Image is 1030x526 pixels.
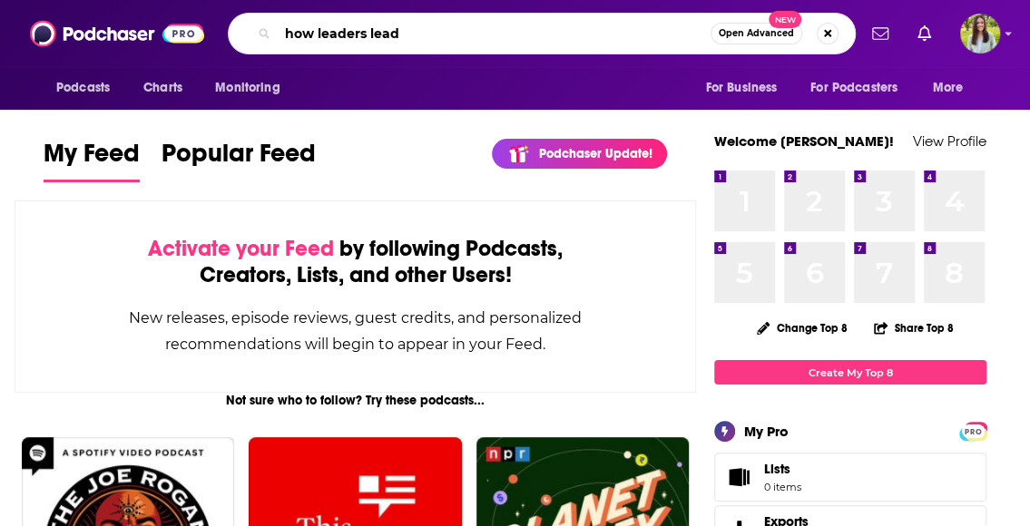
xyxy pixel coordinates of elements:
div: My Pro [744,423,789,440]
span: For Business [705,75,777,101]
img: User Profile [960,14,1000,54]
span: Podcasts [56,75,110,101]
span: 0 items [764,481,801,493]
button: open menu [692,71,799,105]
a: Charts [132,71,193,105]
span: For Podcasters [810,75,898,101]
span: Lists [764,461,801,477]
span: Lists [764,461,790,477]
span: Activate your Feed [148,235,334,262]
span: Lists [721,464,757,490]
button: open menu [44,71,133,105]
div: New releases, episode reviews, guest credits, and personalized recommendations will begin to appe... [106,305,604,357]
span: My Feed [44,138,140,180]
button: open menu [202,71,303,105]
span: Open Advanced [719,29,794,38]
button: Show profile menu [960,14,1000,54]
button: open menu [920,71,986,105]
a: Lists [714,453,986,502]
span: Charts [143,75,182,101]
span: Monitoring [215,75,280,101]
a: Popular Feed [162,138,316,182]
a: Show notifications dropdown [910,18,938,49]
a: My Feed [44,138,140,182]
div: Search podcasts, credits, & more... [228,13,856,54]
span: PRO [962,424,984,438]
img: Podchaser - Follow, Share and Rate Podcasts [30,16,204,51]
div: by following Podcasts, Creators, Lists, and other Users! [106,236,604,288]
div: Not sure who to follow? Try these podcasts... [15,393,696,408]
button: Open AdvancedNew [711,23,802,44]
span: More [933,75,964,101]
button: Change Top 8 [746,317,858,339]
a: PRO [962,424,984,437]
a: Welcome [PERSON_NAME]! [714,132,894,150]
input: Search podcasts, credits, & more... [278,19,711,48]
button: open menu [799,71,924,105]
a: View Profile [913,132,986,150]
p: Podchaser Update! [539,146,652,161]
span: Popular Feed [162,138,316,180]
span: New [769,11,801,28]
a: Create My Top 8 [714,360,986,385]
span: Logged in as meaghanyoungblood [960,14,1000,54]
a: Show notifications dropdown [865,18,896,49]
button: Share Top 8 [873,310,955,346]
